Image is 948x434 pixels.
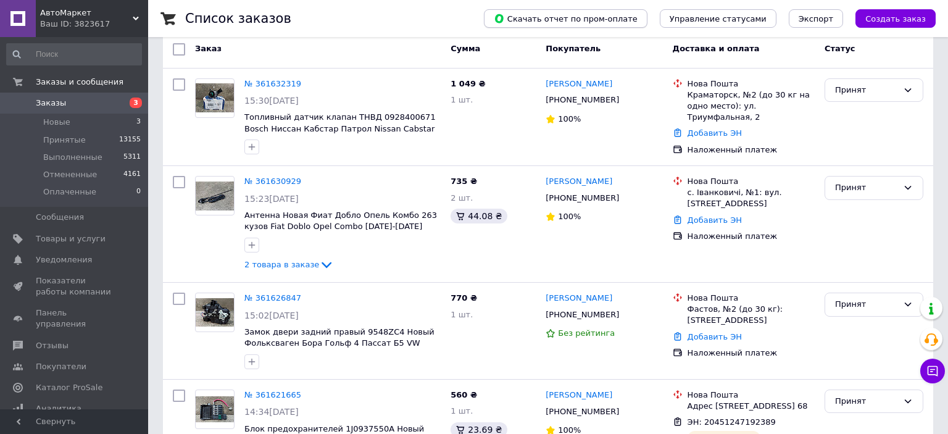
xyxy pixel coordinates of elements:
span: Экспорт [799,14,833,23]
a: Добавить ЭН [688,332,742,341]
span: Топливный датчик клапан ТНВД 0928400671 Bosch Ниссан Кабстар Патрол Nissan Cabstar Patrol [244,112,436,144]
a: Добавить ЭН [688,128,742,138]
span: Покупатель [546,44,601,53]
span: 100% [558,114,581,123]
span: Заказ [195,44,222,53]
span: 13155 [119,135,141,146]
div: Принят [835,84,898,97]
div: Фастов, №2 (до 30 кг): [STREET_ADDRESS] [688,304,815,326]
div: Принят [835,395,898,408]
a: № 361632319 [244,79,301,88]
a: Создать заказ [843,14,936,23]
button: Экспорт [789,9,843,28]
a: № 361630929 [244,177,301,186]
span: Выполненные [43,152,102,163]
a: Замок двери задний правый 9548ZC4 Новый Фольксваген Бора Гольф 4 Пассат Б5 VW Bora Golf IV Passat B5 [244,327,434,359]
a: Антенна Новая Фиат Добло Опель Комбо 263 кузов Fiat Doblo Opel Combo [DATE]-[DATE] [244,211,437,232]
span: 15:23[DATE] [244,194,299,204]
span: Уведомления [36,254,92,265]
div: Наложенный платеж [688,231,815,242]
span: Аналитика [36,403,81,414]
a: Фото товару [195,176,235,215]
span: Оплаченные [43,186,96,198]
span: 2 товара в заказе [244,260,319,269]
span: Статус [825,44,855,53]
span: Показатели работы компании [36,275,114,298]
span: 0 [136,186,141,198]
span: Сообщения [36,212,84,223]
span: 770 ₴ [451,293,477,303]
span: 5311 [123,152,141,163]
div: Адрес [STREET_ADDRESS] 68 [688,401,815,412]
a: Фото товару [195,78,235,118]
span: 560 ₴ [451,390,477,399]
div: [PHONE_NUMBER] [543,307,622,323]
a: [PERSON_NAME] [546,390,612,401]
span: Покупатели [36,361,86,372]
div: [PHONE_NUMBER] [543,190,622,206]
a: [PERSON_NAME] [546,78,612,90]
div: с. Іванковичі, №1: вул. [STREET_ADDRESS] [688,187,815,209]
span: 735 ₴ [451,177,477,186]
span: АвтоМаркет [40,7,133,19]
a: № 361621665 [244,390,301,399]
span: Товары и услуги [36,233,106,244]
span: 15:02[DATE] [244,311,299,320]
a: № 361626847 [244,293,301,303]
span: 1 шт. [451,95,473,104]
div: Нова Пошта [688,78,815,90]
a: 2 товара в заказе [244,260,334,269]
span: Принятые [43,135,86,146]
span: Управление статусами [670,14,767,23]
span: Сумма [451,44,480,53]
span: 2 шт. [451,193,473,202]
a: [PERSON_NAME] [546,176,612,188]
input: Поиск [6,43,142,65]
img: Фото товару [196,83,234,112]
span: Заказы и сообщения [36,77,123,88]
button: Скачать отчет по пром-оплате [484,9,647,28]
span: Новые [43,117,70,128]
div: Ваш ID: 3823617 [40,19,148,30]
div: [PHONE_NUMBER] [543,404,622,420]
div: Принят [835,298,898,311]
a: [PERSON_NAME] [546,293,612,304]
div: Принят [835,182,898,194]
span: 3 [130,98,142,108]
img: Фото товару [196,298,234,327]
img: Фото товару [196,396,234,423]
span: 3 [136,117,141,128]
a: Фото товару [195,293,235,332]
div: Нова Пошта [688,293,815,304]
div: Нова Пошта [688,390,815,401]
div: Краматорск, №2 (до 30 кг на одно место): ул. Триумфальная, 2 [688,90,815,123]
span: 1 049 ₴ [451,79,485,88]
button: Создать заказ [855,9,936,28]
span: Каталог ProSale [36,382,102,393]
div: Наложенный платеж [688,348,815,359]
span: Заказы [36,98,66,109]
div: Наложенный платеж [688,144,815,156]
span: 100% [558,212,581,221]
div: [PHONE_NUMBER] [543,92,622,108]
span: 1 шт. [451,406,473,415]
span: Доставка и оплата [673,44,760,53]
button: Чат с покупателем [920,359,945,383]
span: Отмененные [43,169,97,180]
span: Без рейтинга [558,328,615,338]
span: 14:34[DATE] [244,407,299,417]
img: Фото товару [196,182,234,211]
span: 4161 [123,169,141,180]
h1: Список заказов [185,11,291,26]
div: 44.08 ₴ [451,209,507,223]
button: Управление статусами [660,9,776,28]
span: Скачать отчет по пром-оплате [494,13,638,24]
a: Добавить ЭН [688,215,742,225]
span: 1 шт. [451,310,473,319]
span: Панель управления [36,307,114,330]
span: ЭН: 20451247192389 [688,417,776,427]
span: Отзывы [36,340,69,351]
span: 15:30[DATE] [244,96,299,106]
